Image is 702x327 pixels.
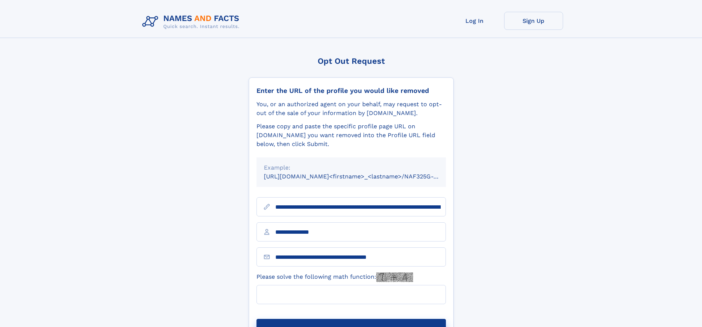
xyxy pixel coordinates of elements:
[264,173,460,180] small: [URL][DOMAIN_NAME]<firstname>_<lastname>/NAF325G-xxxxxxxx
[256,87,446,95] div: Enter the URL of the profile you would like removed
[249,56,454,66] div: Opt Out Request
[256,122,446,149] div: Please copy and paste the specific profile page URL on [DOMAIN_NAME] you want removed into the Pr...
[256,100,446,118] div: You, or an authorized agent on your behalf, may request to opt-out of the sale of your informatio...
[445,12,504,30] a: Log In
[504,12,563,30] a: Sign Up
[139,12,245,32] img: Logo Names and Facts
[264,163,439,172] div: Example:
[256,272,413,282] label: Please solve the following math function:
